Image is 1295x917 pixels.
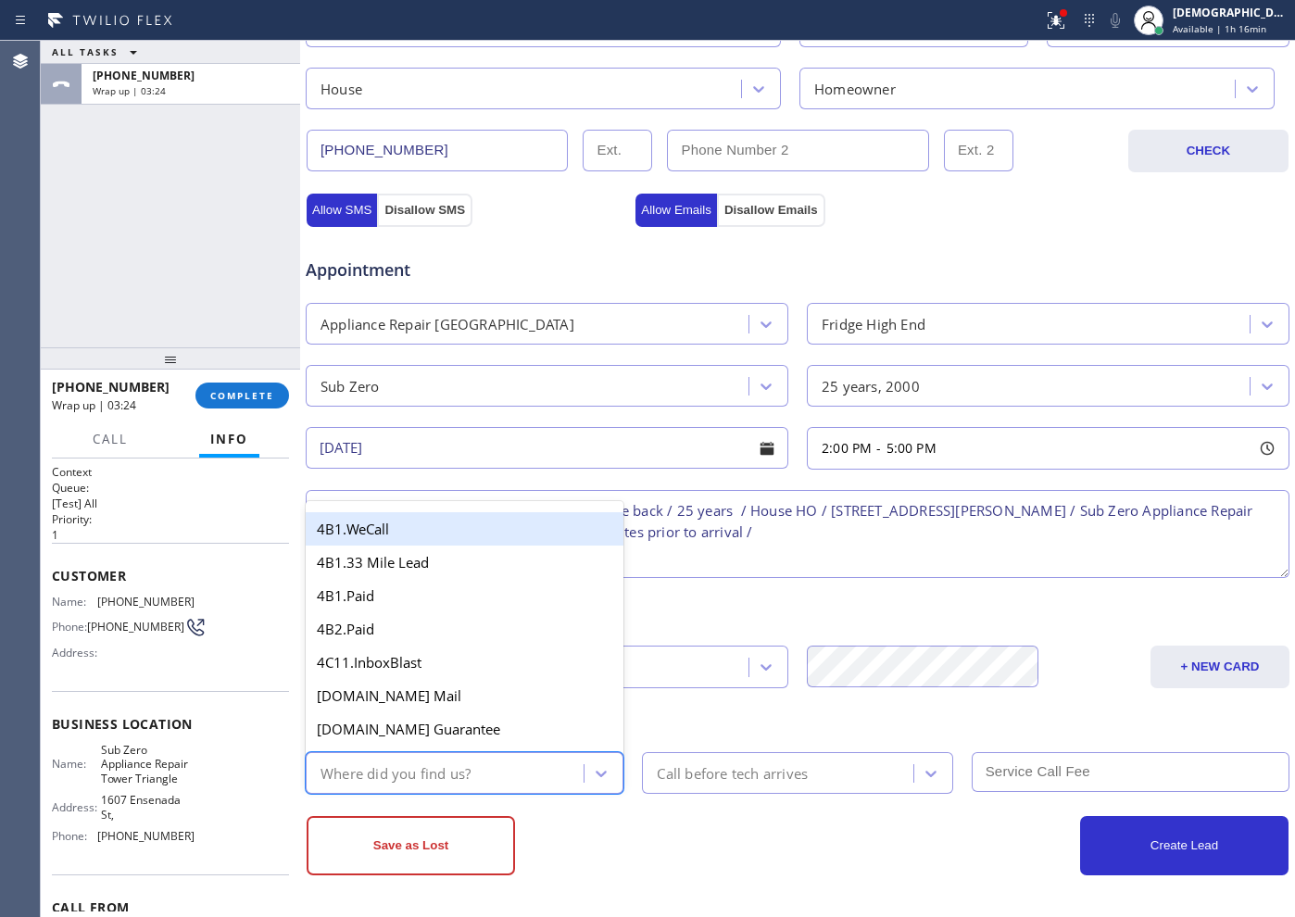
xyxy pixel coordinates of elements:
span: Wrap up | 03:24 [93,84,166,97]
h2: Priority: [52,511,289,527]
button: Disallow Emails [717,194,825,227]
div: [DEMOGRAPHIC_DATA][PERSON_NAME] [1173,5,1289,20]
p: [Test] All [52,496,289,511]
button: Allow SMS [307,194,377,227]
span: 5:00 PM [886,439,937,457]
span: Sub Zero Appliance Repair Tower Triangle [101,743,194,785]
button: + NEW CARD [1150,646,1289,688]
button: ALL TASKS [41,41,156,63]
input: Ext. 2 [944,130,1013,171]
div: Where did you find us? [321,762,471,784]
div: 4B1.WeCall [306,512,623,546]
div: 4C11.InboxBlast [306,646,623,679]
span: Call From [52,898,289,916]
div: Homeowner [814,78,896,99]
div: 4B1.Paid [306,579,623,612]
button: Call [82,421,139,458]
span: Customer [52,567,289,584]
span: [PHONE_NUMBER] [97,829,195,843]
input: Ext. [583,130,652,171]
span: Appointment [306,258,631,283]
div: [DOMAIN_NAME] Mail [306,679,623,712]
span: [PHONE_NUMBER] [87,620,184,634]
div: 25 years, 2000 [822,375,920,396]
span: Name: [52,595,97,609]
input: Phone Number [307,130,568,171]
span: Address: [52,800,101,814]
div: Other [308,707,1287,732]
span: Name: [52,757,101,771]
textarea: 2-5 / $75 / Subzero / Fridge /ice built up in the back / 25 years / House HO / [STREET_ADDRESS][P... [306,490,1289,578]
span: Phone: [52,620,87,634]
button: Create Lead [1080,816,1289,875]
h2: Queue: [52,480,289,496]
div: [DOMAIN_NAME] Guarantee [306,712,623,746]
input: Service Call Fee [972,752,1289,792]
span: Info [210,431,248,447]
div: 4B1.33 Mile Lead [306,546,623,579]
span: [PHONE_NUMBER] [97,595,195,609]
button: COMPLETE [195,383,289,408]
input: Phone Number 2 [667,130,928,171]
div: Credit card [308,600,1287,625]
div: Call before tech arrives [657,762,808,784]
span: Phone: [52,829,97,843]
span: Wrap up | 03:24 [52,397,136,413]
div: 4B2.Paid [306,612,623,646]
h1: Context [52,464,289,480]
div: Fridge High End [822,313,925,334]
div: [DOMAIN_NAME] Guarantee [306,746,623,779]
span: Call [93,431,128,447]
button: Info [199,421,259,458]
span: COMPLETE [210,389,274,402]
span: Address: [52,646,101,659]
span: Business location [52,715,289,733]
button: CHECK [1128,130,1289,172]
span: [PHONE_NUMBER] [52,378,170,396]
p: 1 [52,527,289,543]
div: House [321,78,362,99]
button: Save as Lost [307,816,515,875]
span: 1607 Ensenada St, [101,793,194,822]
input: - choose date - [306,427,788,469]
button: Disallow SMS [377,194,472,227]
button: Allow Emails [635,194,717,227]
span: [PHONE_NUMBER] [93,68,195,83]
button: Mute [1102,7,1128,33]
span: ALL TASKS [52,45,119,58]
div: Appliance Repair [GEOGRAPHIC_DATA] [321,313,574,334]
span: Available | 1h 16min [1173,22,1266,35]
span: - [876,439,881,457]
span: 2:00 PM [822,439,872,457]
div: Sub Zero [321,375,380,396]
